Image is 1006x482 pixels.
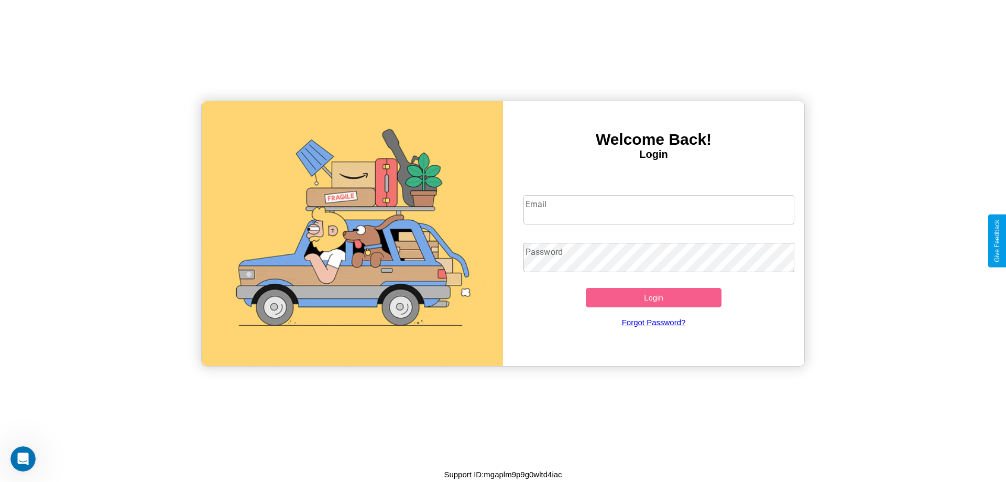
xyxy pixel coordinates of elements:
[518,307,790,337] a: Forgot Password?
[202,101,503,366] img: gif
[503,131,804,148] h3: Welcome Back!
[503,148,804,160] h4: Login
[444,467,562,481] p: Support ID: mgaplm9p9g0wltd4iac
[993,220,1001,262] div: Give Feedback
[586,288,721,307] button: Login
[10,446,36,472] iframe: Intercom live chat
